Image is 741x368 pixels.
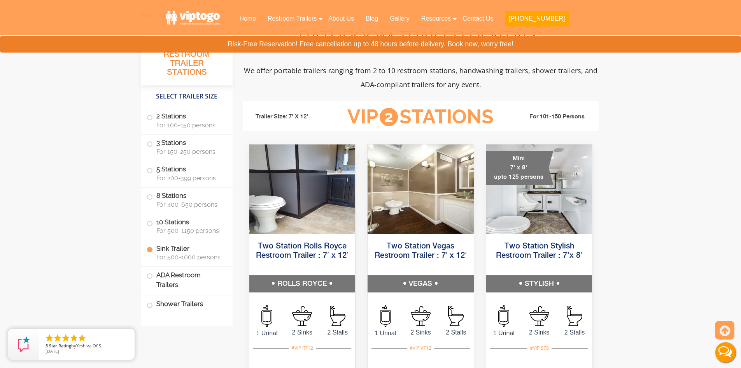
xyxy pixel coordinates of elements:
span: For 400-650 persons [156,201,223,208]
label: 3 Stations [147,135,227,159]
span: For 100-150 persons [156,121,223,129]
li:  [69,333,79,343]
li:  [77,333,87,343]
div: #VIP V712 [407,343,434,353]
img: A mini restroom trailer with two separate stations and separate doors for males and females [486,144,592,234]
button: [PHONE_NUMBER] [505,11,569,26]
span: 2 [380,108,398,126]
a: About Us [322,10,360,27]
label: 5 Stations [147,161,227,185]
label: Sink Trailer [147,240,227,264]
span: For 500-1000 persons [156,254,223,261]
span: 2 Sinks [284,328,320,337]
a: Blog [360,10,384,27]
img: Side view of two station restroom trailer with separate doors for males and females [249,144,356,234]
img: an icon of stall [567,306,582,326]
div: #VIP R712 [289,343,316,353]
li:  [61,333,70,343]
span: Star Rating [49,343,71,349]
button: Live Chat [710,337,741,368]
span: 2 Sinks [403,328,438,337]
span: 1 Urinal [249,329,285,338]
h5: VEGAS [368,275,474,292]
span: [DATE] [46,348,59,354]
img: an icon of stall [330,306,345,326]
img: an icon of urinal [261,305,272,327]
a: Restroom Trailers [262,10,322,27]
a: Home [233,10,262,27]
img: an icon of urinal [498,305,509,327]
a: Contact Us [457,10,499,27]
h4: Select Trailer Size [141,89,233,104]
p: We offer portable trailers ranging from 2 to 10 restroom stations, handwashing trailers, shower t... [243,63,599,92]
label: 8 Stations [147,188,227,212]
span: 1 Urinal [368,329,403,338]
label: 10 Stations [147,214,227,238]
span: 2 Stalls [320,328,355,337]
a: Resources [415,10,457,27]
img: Review Rating [16,336,32,352]
label: Shower Trailers [147,296,227,313]
div: #VIP S78 [527,343,552,353]
h5: STYLISH [486,275,592,292]
a: [PHONE_NUMBER] [499,10,575,31]
span: by [46,343,128,349]
a: Two Station Rolls Royce Restroom Trailer : 7′ x 12′ [256,242,348,260]
span: 1 Urinal [486,329,522,338]
span: 2 Stalls [557,328,592,337]
img: an icon of sink [411,306,431,326]
div: Mini 7' x 8' upto 125 persons [486,151,554,185]
li:  [53,333,62,343]
h3: All Portable Restroom Trailer Stations [141,39,233,85]
img: Side view of two station restroom trailer with separate doors for males and females [368,144,474,234]
img: an icon of stall [448,306,464,326]
li:  [45,333,54,343]
span: 2 Sinks [522,328,557,337]
a: Two Station Stylish Restroom Trailer : 7’x 8′ [496,242,582,260]
h5: ROLLS ROYCE [249,275,356,292]
a: Gallery [384,10,415,27]
span: For 200-399 persons [156,174,223,182]
h3: VIP Stations [335,106,506,128]
a: Two Station Vegas Restroom Trailer : 7′ x 12′ [375,242,467,260]
label: 2 Stations [147,108,227,132]
span: 5 [46,343,48,349]
label: ADA Restroom Trailers [147,267,227,293]
span: For 150-250 persons [156,148,223,155]
span: For 500-1150 persons [156,227,223,234]
span: 2 Stalls [438,328,474,337]
li: Trailer Size: 7' X 12' [249,105,336,129]
img: an icon of urinal [380,305,391,327]
span: Yeshiva Of S. [76,343,102,349]
img: an icon of sink [292,306,312,326]
img: an icon of sink [529,306,549,326]
li: For 101-150 Persons [506,112,593,121]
